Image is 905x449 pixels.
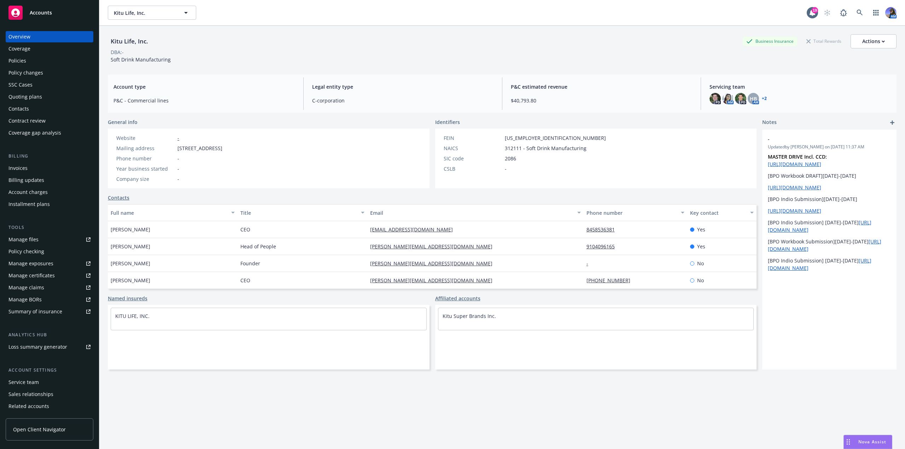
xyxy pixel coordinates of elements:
[6,43,93,54] a: Coverage
[6,246,93,257] a: Policy checking
[586,277,636,284] a: [PHONE_NUMBER]
[586,260,594,267] a: -
[108,118,138,126] span: General info
[6,389,93,400] a: Sales relationships
[240,277,250,284] span: CEO
[370,226,459,233] a: [EMAIL_ADDRESS][DOMAIN_NAME]
[30,10,52,16] span: Accounts
[768,135,872,143] span: -
[13,426,66,433] span: Open Client Navigator
[885,7,897,18] img: photo
[869,6,883,20] a: Switch app
[116,175,175,183] div: Company size
[768,153,827,160] strong: MASTER DRIVE Incl. CCD:
[8,91,42,102] div: Quoting plans
[743,37,797,46] div: Business Insurance
[586,243,620,250] a: 9104096165
[8,43,30,54] div: Coverage
[697,226,705,233] span: Yes
[505,165,507,172] span: -
[768,238,891,253] p: [BPO Workbook Submission][DATE]-[DATE]
[370,209,573,217] div: Email
[111,56,171,63] span: Soft Drink Manufacturing
[6,258,93,269] a: Manage exposures
[8,31,30,42] div: Overview
[6,55,93,66] a: Policies
[111,260,150,267] span: [PERSON_NAME]
[505,155,516,162] span: 2086
[8,270,55,281] div: Manage certificates
[6,91,93,102] a: Quoting plans
[6,127,93,138] a: Coverage gap analysis
[762,130,897,277] div: -Updatedby [PERSON_NAME] on [DATE] 11:37 AMMASTER DRIVE Incl. CCD: [URL][DOMAIN_NAME][BPO Workboo...
[6,175,93,186] a: Billing updates
[8,341,67,353] div: Loss summary generator
[820,6,834,20] a: Start snowing
[111,243,150,250] span: [PERSON_NAME]
[690,209,746,217] div: Key contact
[370,243,498,250] a: [PERSON_NAME][EMAIL_ADDRESS][DOMAIN_NAME]
[177,155,179,162] span: -
[6,401,93,412] a: Related accounts
[116,155,175,162] div: Phone number
[177,165,179,172] span: -
[8,306,62,317] div: Summary of insurance
[6,282,93,293] a: Manage claims
[6,67,93,78] a: Policy changes
[8,187,48,198] div: Account charges
[370,277,498,284] a: [PERSON_NAME][EMAIL_ADDRESS][DOMAIN_NAME]
[6,224,93,231] div: Tools
[108,295,147,302] a: Named insureds
[444,155,502,162] div: SIC code
[111,209,227,217] div: Full name
[584,204,688,221] button: Phone number
[505,134,606,142] span: [US_EMPLOYER_IDENTIFICATION_NUMBER]
[8,127,61,138] div: Coverage gap analysis
[8,163,28,174] div: Invoices
[586,209,677,217] div: Phone number
[8,401,49,412] div: Related accounts
[240,209,357,217] div: Title
[505,144,586,152] span: 312111 - Soft Drink Manufacturing
[6,199,93,210] a: Installment plans
[687,204,757,221] button: Key contact
[8,282,44,293] div: Manage claims
[8,175,44,186] div: Billing updates
[803,37,845,46] div: Total Rewards
[735,93,746,104] img: photo
[111,226,150,233] span: [PERSON_NAME]
[768,257,891,272] p: [BPO Indio Submission] [DATE]-[DATE]
[312,83,494,90] span: Legal entity type
[6,234,93,245] a: Manage files
[435,118,460,126] span: Identifiers
[851,34,897,48] button: Actions
[111,277,150,284] span: [PERSON_NAME]
[240,226,250,233] span: CEO
[108,194,129,201] a: Contacts
[116,134,175,142] div: Website
[858,439,886,445] span: Nova Assist
[8,377,39,388] div: Service team
[111,48,124,56] div: DBA: -
[8,103,29,114] div: Contacts
[710,83,891,90] span: Servicing team
[108,6,196,20] button: Kitu Life, Inc.
[836,6,851,20] a: Report a Bug
[853,6,867,20] a: Search
[8,67,43,78] div: Policy changes
[238,204,367,221] button: Title
[8,294,42,305] div: Manage BORs
[8,234,39,245] div: Manage files
[240,260,260,267] span: Founder
[116,165,175,172] div: Year business started
[768,184,821,191] a: [URL][DOMAIN_NAME]
[768,207,821,214] a: [URL][DOMAIN_NAME]
[844,435,853,449] div: Drag to move
[6,294,93,305] a: Manage BORs
[8,115,46,126] div: Contract review
[6,270,93,281] a: Manage certificates
[8,389,53,400] div: Sales relationships
[586,226,620,233] a: 8458536381
[6,377,93,388] a: Service team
